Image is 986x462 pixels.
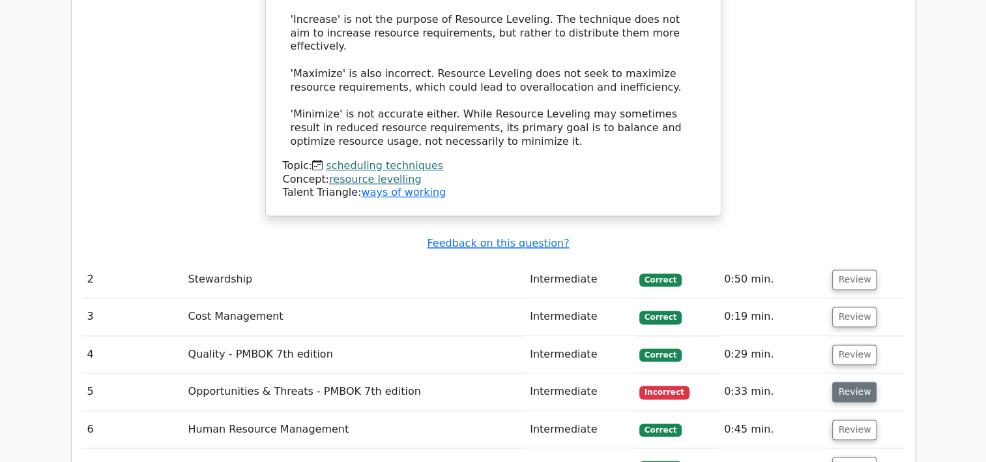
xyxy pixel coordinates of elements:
td: Cost Management [183,298,525,335]
span: Correct [639,273,682,286]
button: Review [832,382,877,402]
span: Correct [639,423,682,437]
td: Intermediate [525,336,634,373]
td: 5 [82,373,183,410]
button: Review [832,420,877,440]
a: ways of working [361,186,446,198]
div: Topic: [283,159,704,173]
div: Talent Triangle: [283,159,704,200]
td: 0:29 min. [719,336,827,373]
div: Concept: [283,173,704,187]
td: Intermediate [525,261,634,298]
td: Intermediate [525,298,634,335]
span: Incorrect [639,386,689,399]
td: 0:50 min. [719,261,827,298]
td: Quality - PMBOK 7th edition [183,336,525,373]
td: Intermediate [525,411,634,448]
td: 2 [82,261,183,298]
td: 3 [82,298,183,335]
td: 0:33 min. [719,373,827,410]
td: Opportunities & Threats - PMBOK 7th edition [183,373,525,410]
button: Review [832,269,877,290]
a: Feedback on this question? [427,237,569,249]
a: resource levelling [329,173,422,185]
td: 0:19 min. [719,298,827,335]
td: 6 [82,411,183,448]
td: Stewardship [183,261,525,298]
td: Intermediate [525,373,634,410]
button: Review [832,307,877,327]
button: Review [832,345,877,365]
td: 4 [82,336,183,373]
span: Correct [639,311,682,324]
td: Human Resource Management [183,411,525,448]
span: Correct [639,348,682,362]
a: scheduling techniques [326,159,443,172]
td: 0:45 min. [719,411,827,448]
